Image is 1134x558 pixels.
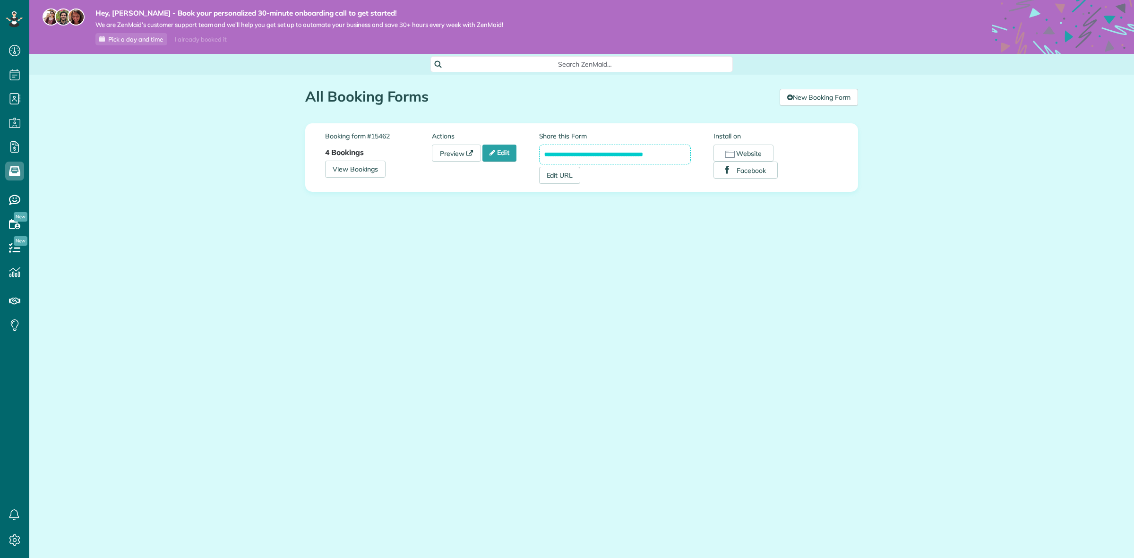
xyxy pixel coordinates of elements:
a: Pick a day and time [95,33,167,45]
a: View Bookings [325,161,386,178]
img: jorge-587dff0eeaa6aab1f244e6dc62b8924c3b6ad411094392a53c71c6c4a576187d.jpg [55,9,72,26]
div: I already booked it [169,34,232,45]
h1: All Booking Forms [305,89,773,104]
img: maria-72a9807cf96188c08ef61303f053569d2e2a8a1cde33d635c8a3ac13582a053d.jpg [43,9,60,26]
a: Edit URL [539,167,581,184]
span: Pick a day and time [108,35,163,43]
label: Install on [713,131,838,141]
strong: 4 Bookings [325,147,364,157]
span: We are ZenMaid’s customer support team and we’ll help you get set up to automate your business an... [95,21,503,29]
label: Actions [432,131,539,141]
button: Website [713,145,773,162]
span: New [14,212,27,222]
a: New Booking Form [780,89,858,106]
span: New [14,236,27,246]
label: Booking form #15462 [325,131,432,141]
strong: Hey, [PERSON_NAME] - Book your personalized 30-minute onboarding call to get started! [95,9,503,18]
a: Edit [482,145,516,162]
button: Facebook [713,162,778,179]
img: michelle-19f622bdf1676172e81f8f8fba1fb50e276960ebfe0243fe18214015130c80e4.jpg [68,9,85,26]
label: Share this Form [539,131,691,141]
a: Preview [432,145,481,162]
